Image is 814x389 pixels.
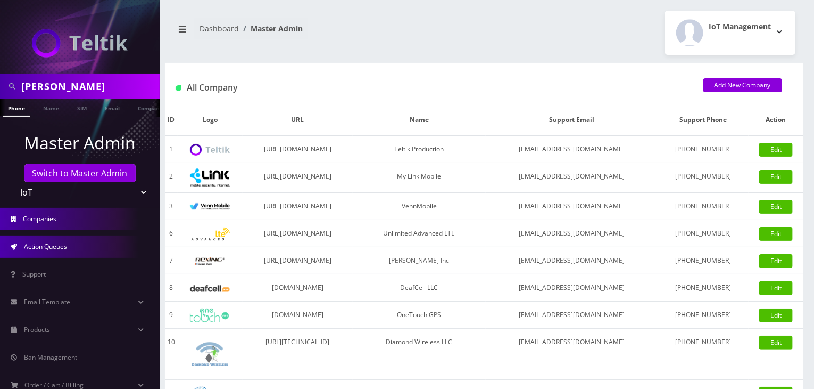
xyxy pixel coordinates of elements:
[239,23,303,34] li: Master Admin
[190,256,230,266] img: Rexing Inc
[759,200,793,214] a: Edit
[24,242,67,251] span: Action Queues
[749,104,803,136] th: Action
[665,11,795,55] button: IoT Management
[243,274,353,302] td: [DOMAIN_NAME]
[165,302,178,329] td: 9
[658,136,749,163] td: [PHONE_NUMBER]
[24,325,50,334] span: Products
[486,136,658,163] td: [EMAIL_ADDRESS][DOMAIN_NAME]
[3,99,30,117] a: Phone
[190,309,230,322] img: OneTouch GPS
[658,220,749,247] td: [PHONE_NUMBER]
[176,85,181,91] img: All Company
[486,329,658,380] td: [EMAIL_ADDRESS][DOMAIN_NAME]
[759,227,793,241] a: Edit
[23,214,57,223] span: Companies
[759,143,793,157] a: Edit
[173,18,476,48] nav: breadcrumb
[165,163,178,193] td: 2
[486,274,658,302] td: [EMAIL_ADDRESS][DOMAIN_NAME]
[658,302,749,329] td: [PHONE_NUMBER]
[486,163,658,193] td: [EMAIL_ADDRESS][DOMAIN_NAME]
[486,302,658,329] td: [EMAIL_ADDRESS][DOMAIN_NAME]
[132,99,168,116] a: Company
[38,99,64,116] a: Name
[165,136,178,163] td: 1
[190,203,230,210] img: VennMobile
[353,274,486,302] td: DeafCell LLC
[243,247,353,274] td: [URL][DOMAIN_NAME]
[165,220,178,247] td: 6
[486,247,658,274] td: [EMAIL_ADDRESS][DOMAIN_NAME]
[486,220,658,247] td: [EMAIL_ADDRESS][DOMAIN_NAME]
[165,193,178,220] td: 3
[353,193,486,220] td: VennMobile
[353,104,486,136] th: Name
[243,302,353,329] td: [DOMAIN_NAME]
[165,274,178,302] td: 8
[353,302,486,329] td: OneTouch GPS
[353,136,486,163] td: Teltik Production
[353,163,486,193] td: My Link Mobile
[165,329,178,380] td: 10
[709,22,771,31] h2: IoT Management
[658,163,749,193] td: [PHONE_NUMBER]
[200,23,239,34] a: Dashboard
[486,104,658,136] th: Support Email
[243,220,353,247] td: [URL][DOMAIN_NAME]
[21,76,157,96] input: Search in Company
[759,170,793,184] a: Edit
[759,309,793,322] a: Edit
[176,83,687,93] h1: All Company
[243,136,353,163] td: [URL][DOMAIN_NAME]
[24,353,77,362] span: Ban Management
[658,104,749,136] th: Support Phone
[759,254,793,268] a: Edit
[72,99,92,116] a: SIM
[190,285,230,292] img: DeafCell LLC
[658,329,749,380] td: [PHONE_NUMBER]
[486,193,658,220] td: [EMAIL_ADDRESS][DOMAIN_NAME]
[243,104,353,136] th: URL
[759,336,793,350] a: Edit
[165,247,178,274] td: 7
[190,144,230,156] img: Teltik Production
[165,104,178,136] th: ID
[24,297,70,306] span: Email Template
[24,164,136,182] a: Switch to Master Admin
[658,193,749,220] td: [PHONE_NUMBER]
[190,168,230,187] img: My Link Mobile
[658,274,749,302] td: [PHONE_NUMBER]
[22,270,46,279] span: Support
[703,78,782,92] a: Add New Company
[243,329,353,380] td: [URL][TECHNICAL_ID]
[243,193,353,220] td: [URL][DOMAIN_NAME]
[99,99,125,116] a: Email
[658,247,749,274] td: [PHONE_NUMBER]
[190,228,230,241] img: Unlimited Advanced LTE
[32,29,128,58] img: IoT
[243,163,353,193] td: [URL][DOMAIN_NAME]
[353,220,486,247] td: Unlimited Advanced LTE
[353,247,486,274] td: [PERSON_NAME] Inc
[353,329,486,380] td: Diamond Wireless LLC
[759,281,793,295] a: Edit
[178,104,243,136] th: Logo
[190,334,230,374] img: Diamond Wireless LLC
